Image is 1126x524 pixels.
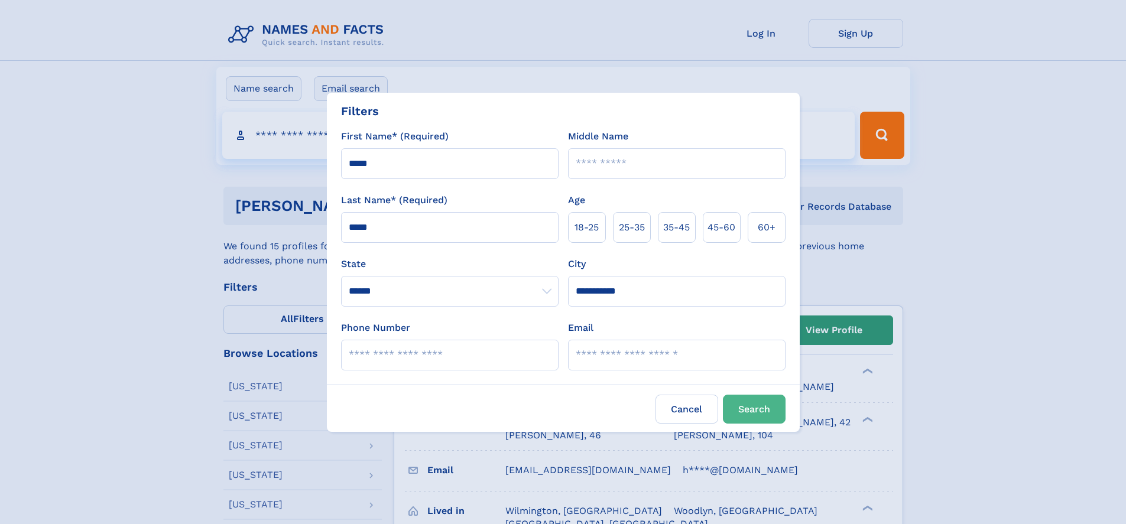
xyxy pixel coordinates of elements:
label: City [568,257,586,271]
label: Phone Number [341,321,410,335]
label: State [341,257,559,271]
span: 18‑25 [575,220,599,235]
span: 35‑45 [663,220,690,235]
label: Age [568,193,585,207]
label: Last Name* (Required) [341,193,447,207]
label: Middle Name [568,129,628,144]
span: 45‑60 [708,220,735,235]
label: Cancel [656,395,718,424]
label: First Name* (Required) [341,129,449,144]
button: Search [723,395,786,424]
span: 60+ [758,220,775,235]
div: Filters [341,102,379,120]
span: 25‑35 [619,220,645,235]
label: Email [568,321,593,335]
